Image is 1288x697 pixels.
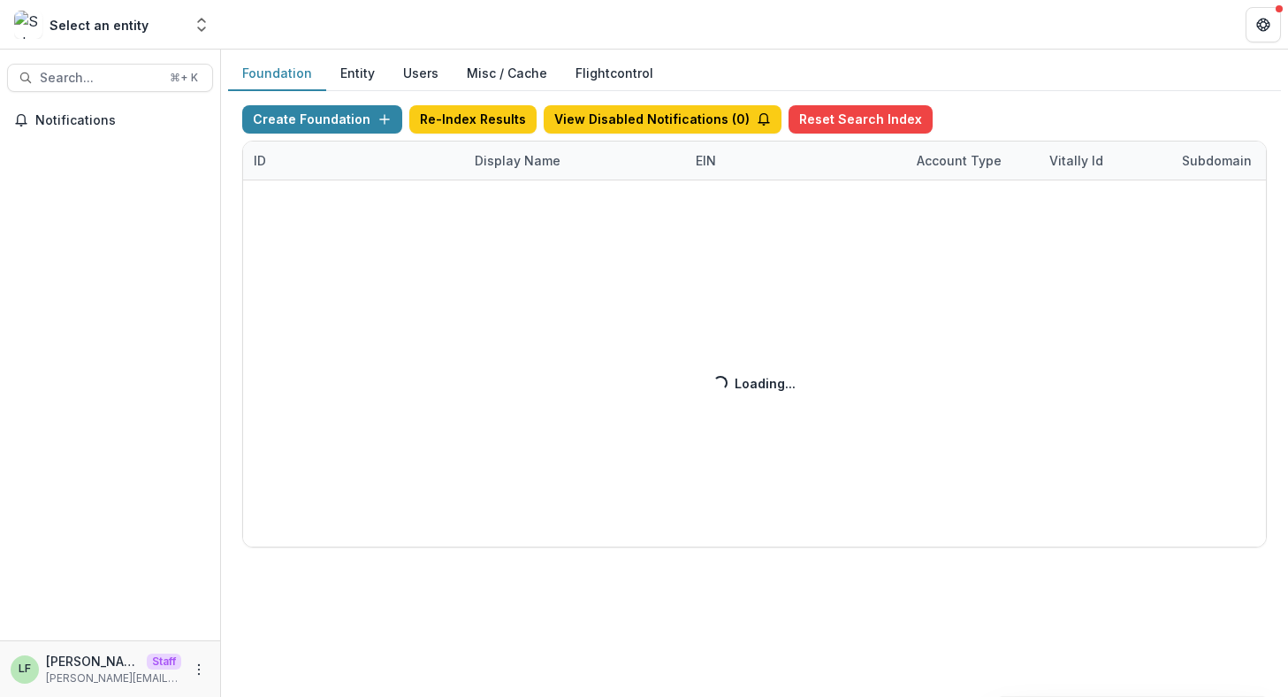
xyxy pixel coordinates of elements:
[14,11,42,39] img: Select an entity
[19,663,31,675] div: Lucy Fey
[147,654,181,670] p: Staff
[189,7,214,42] button: Open entity switcher
[188,659,210,680] button: More
[575,64,653,82] a: Flightcontrol
[453,57,561,91] button: Misc / Cache
[7,64,213,92] button: Search...
[166,68,202,88] div: ⌘ + K
[35,113,206,128] span: Notifications
[40,71,159,86] span: Search...
[46,670,181,686] p: [PERSON_NAME][EMAIL_ADDRESS][DOMAIN_NAME]
[1246,7,1281,42] button: Get Help
[46,652,140,670] p: [PERSON_NAME]
[50,16,149,34] div: Select an entity
[7,106,213,134] button: Notifications
[228,57,326,91] button: Foundation
[389,57,453,91] button: Users
[326,57,389,91] button: Entity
